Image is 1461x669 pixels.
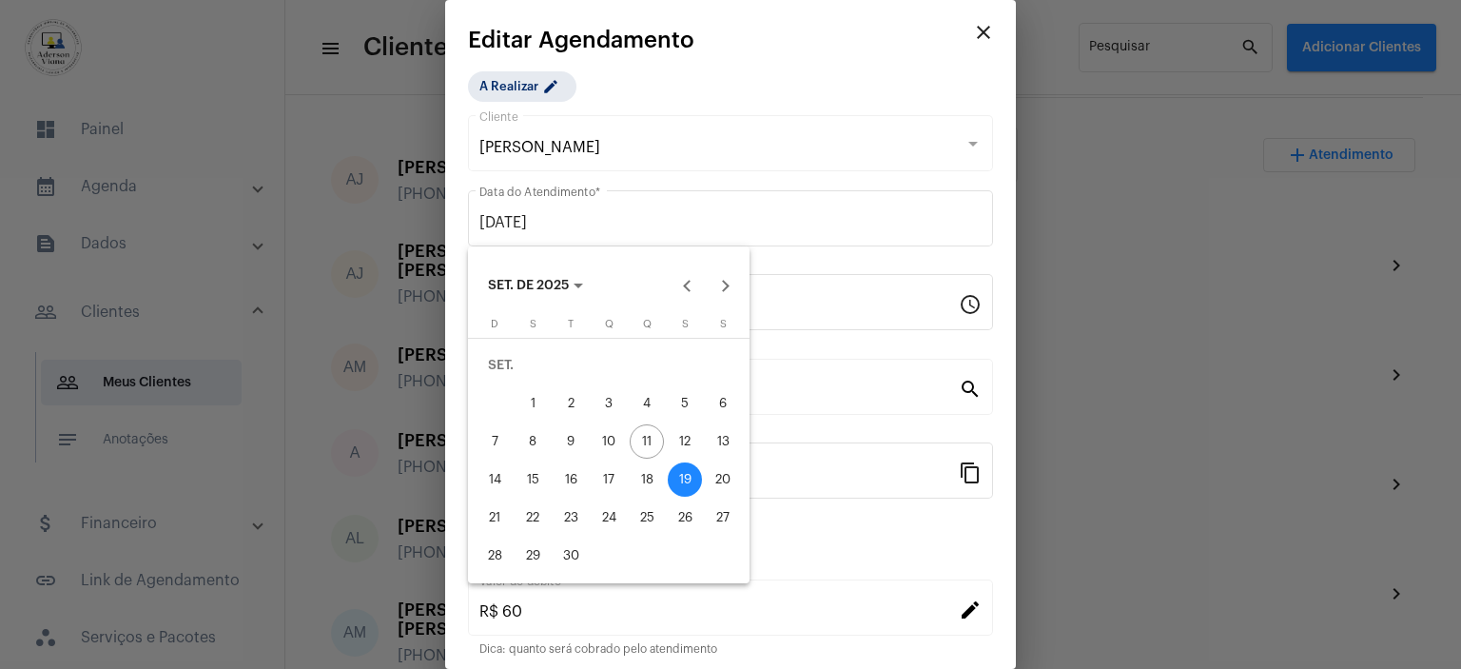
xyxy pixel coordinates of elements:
[592,386,626,421] div: 3
[668,501,702,535] div: 26
[590,384,628,423] button: 3 de setembro de 2025
[668,424,702,459] div: 12
[514,461,552,499] button: 15 de setembro de 2025
[590,423,628,461] button: 10 de setembro de 2025
[628,461,666,499] button: 18 de setembro de 2025
[592,462,626,497] div: 17
[706,424,740,459] div: 13
[477,539,512,573] div: 28
[704,423,742,461] button: 13 de setembro de 2025
[476,499,514,537] button: 21 de setembro de 2025
[704,461,742,499] button: 20 de setembro de 2025
[592,501,626,535] div: 24
[704,384,742,423] button: 6 de setembro de 2025
[516,539,550,573] div: 29
[590,499,628,537] button: 24 de setembro de 2025
[666,423,704,461] button: 12 de setembro de 2025
[554,501,588,535] div: 23
[476,461,514,499] button: 14 de setembro de 2025
[630,501,664,535] div: 25
[516,386,550,421] div: 1
[668,462,702,497] div: 19
[643,319,652,329] span: Q
[628,384,666,423] button: 4 de setembro de 2025
[476,423,514,461] button: 7 de setembro de 2025
[706,501,740,535] div: 27
[514,537,552,575] button: 29 de setembro de 2025
[552,423,590,461] button: 9 de setembro de 2025
[706,386,740,421] div: 6
[554,462,588,497] div: 16
[592,424,626,459] div: 10
[491,319,498,329] span: D
[488,280,569,293] span: SET. DE 2025
[666,461,704,499] button: 19 de setembro de 2025
[628,423,666,461] button: 11 de setembro de 2025
[477,501,512,535] div: 21
[552,461,590,499] button: 16 de setembro de 2025
[514,499,552,537] button: 22 de setembro de 2025
[554,386,588,421] div: 2
[628,499,666,537] button: 25 de setembro de 2025
[682,319,689,329] span: S
[669,267,707,305] button: Previous month
[630,386,664,421] div: 4
[630,424,664,459] div: 11
[552,384,590,423] button: 2 de setembro de 2025
[554,539,588,573] div: 30
[590,461,628,499] button: 17 de setembro de 2025
[704,499,742,537] button: 27 de setembro de 2025
[552,537,590,575] button: 30 de setembro de 2025
[568,319,574,329] span: T
[516,424,550,459] div: 8
[720,319,727,329] span: S
[477,462,512,497] div: 14
[516,462,550,497] div: 15
[666,384,704,423] button: 5 de setembro de 2025
[477,424,512,459] div: 7
[630,462,664,497] div: 18
[706,462,740,497] div: 20
[707,267,745,305] button: Next month
[668,386,702,421] div: 5
[476,346,742,384] td: SET.
[605,319,614,329] span: Q
[473,267,598,305] button: Choose month and year
[554,424,588,459] div: 9
[530,319,536,329] span: S
[666,499,704,537] button: 26 de setembro de 2025
[514,384,552,423] button: 1 de setembro de 2025
[516,501,550,535] div: 22
[552,499,590,537] button: 23 de setembro de 2025
[514,423,552,461] button: 8 de setembro de 2025
[476,537,514,575] button: 28 de setembro de 2025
